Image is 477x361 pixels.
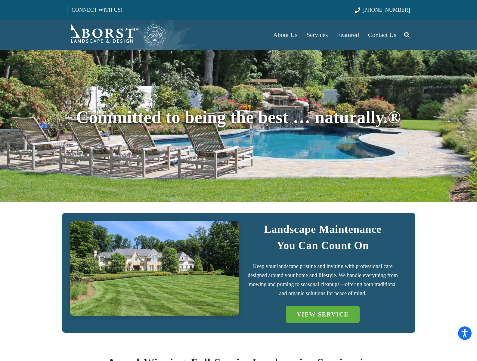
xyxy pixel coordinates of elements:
[67,23,167,47] a: Borst-Logo
[337,31,359,39] span: Featured
[286,306,359,323] a: VIEW SERVICE
[277,239,369,251] strong: You Can Count On
[368,31,396,39] span: Contact Us
[333,20,364,50] a: Featured
[364,20,401,50] a: Contact Us
[264,223,381,235] strong: Landscape Maintenance
[76,107,401,127] span: Committed to being the best … naturally.®
[273,31,297,39] span: About Us
[401,27,413,42] a: Search
[363,7,410,13] span: [PHONE_NUMBER]
[302,20,332,50] a: Services
[306,31,328,39] span: Services
[70,221,239,316] a: IMG_7723 (1)
[268,20,302,50] a: About Us
[355,7,410,13] a: [PHONE_NUMBER]
[67,3,127,17] a: CONNECT WITH US!
[248,263,398,296] span: Keep your landscape pristine and inviting with professional care designed around your home and li...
